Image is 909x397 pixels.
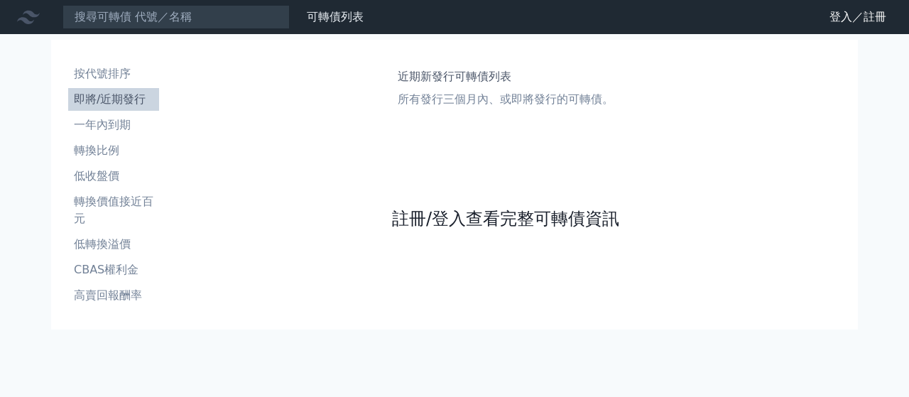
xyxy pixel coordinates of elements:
[818,6,898,28] a: 登入／註冊
[68,165,159,187] a: 低收盤價
[68,233,159,256] a: 低轉換溢價
[68,139,159,162] a: 轉換比例
[68,142,159,159] li: 轉換比例
[307,10,364,23] a: 可轉債列表
[68,168,159,185] li: 低收盤價
[392,207,619,230] a: 註冊/登入查看完整可轉債資訊
[68,190,159,230] a: 轉換價值接近百元
[68,91,159,108] li: 即將/近期發行
[68,261,159,278] li: CBAS權利金
[62,5,290,29] input: 搜尋可轉債 代號／名稱
[68,193,159,227] li: 轉換價值接近百元
[68,114,159,136] a: 一年內到期
[68,284,159,307] a: 高賣回報酬率
[68,236,159,253] li: 低轉換溢價
[68,116,159,134] li: 一年內到期
[68,88,159,111] a: 即將/近期發行
[68,287,159,304] li: 高賣回報酬率
[398,91,614,108] p: 所有發行三個月內、或即將發行的可轉債。
[68,65,159,82] li: 按代號排序
[68,62,159,85] a: 按代號排序
[68,259,159,281] a: CBAS權利金
[398,68,614,85] h1: 近期新發行可轉債列表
